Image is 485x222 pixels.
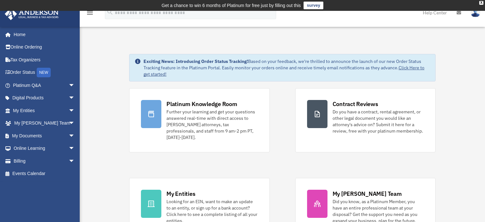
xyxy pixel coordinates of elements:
img: User Pic [471,8,480,17]
i: search [107,9,114,16]
a: Billingarrow_drop_down [4,155,85,167]
a: My [PERSON_NAME] Teamarrow_drop_down [4,117,85,130]
a: Tax Organizers [4,53,85,66]
a: Events Calendar [4,167,85,180]
a: Contract Reviews Do you have a contract, rental agreement, or other legal document you would like... [295,88,436,152]
a: Platinum Knowledge Room Further your learning and get your questions answered real-time with dire... [129,88,269,152]
span: arrow_drop_down [69,117,81,130]
strong: Exciting News: Introducing Order Status Tracking! [143,58,248,64]
span: arrow_drop_down [69,129,81,142]
a: Home [4,28,81,41]
div: Based on your feedback, we're thrilled to announce the launch of our new Order Status Tracking fe... [143,58,430,77]
a: Click Here to get started! [143,65,424,77]
div: Contract Reviews [333,100,378,108]
span: arrow_drop_down [69,155,81,168]
i: menu [86,9,94,17]
span: arrow_drop_down [69,142,81,155]
a: My Entitiesarrow_drop_down [4,104,85,117]
div: Get a chance to win 6 months of Platinum for free just by filling out this [162,2,301,9]
a: Online Learningarrow_drop_down [4,142,85,155]
a: Platinum Q&Aarrow_drop_down [4,79,85,92]
a: Online Ordering [4,41,85,54]
span: arrow_drop_down [69,79,81,92]
a: Digital Productsarrow_drop_down [4,92,85,104]
a: menu [86,11,94,17]
div: NEW [37,68,51,77]
div: close [479,1,483,5]
img: Anderson Advisors Platinum Portal [3,8,61,20]
a: Order StatusNEW [4,66,85,79]
a: survey [304,2,323,9]
span: arrow_drop_down [69,104,81,117]
div: Further your learning and get your questions answered real-time with direct access to [PERSON_NAM... [166,109,258,141]
div: Platinum Knowledge Room [166,100,237,108]
a: My Documentsarrow_drop_down [4,129,85,142]
div: My [PERSON_NAME] Team [333,190,402,198]
div: My Entities [166,190,195,198]
span: arrow_drop_down [69,92,81,105]
div: Do you have a contract, rental agreement, or other legal document you would like an attorney's ad... [333,109,424,134]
